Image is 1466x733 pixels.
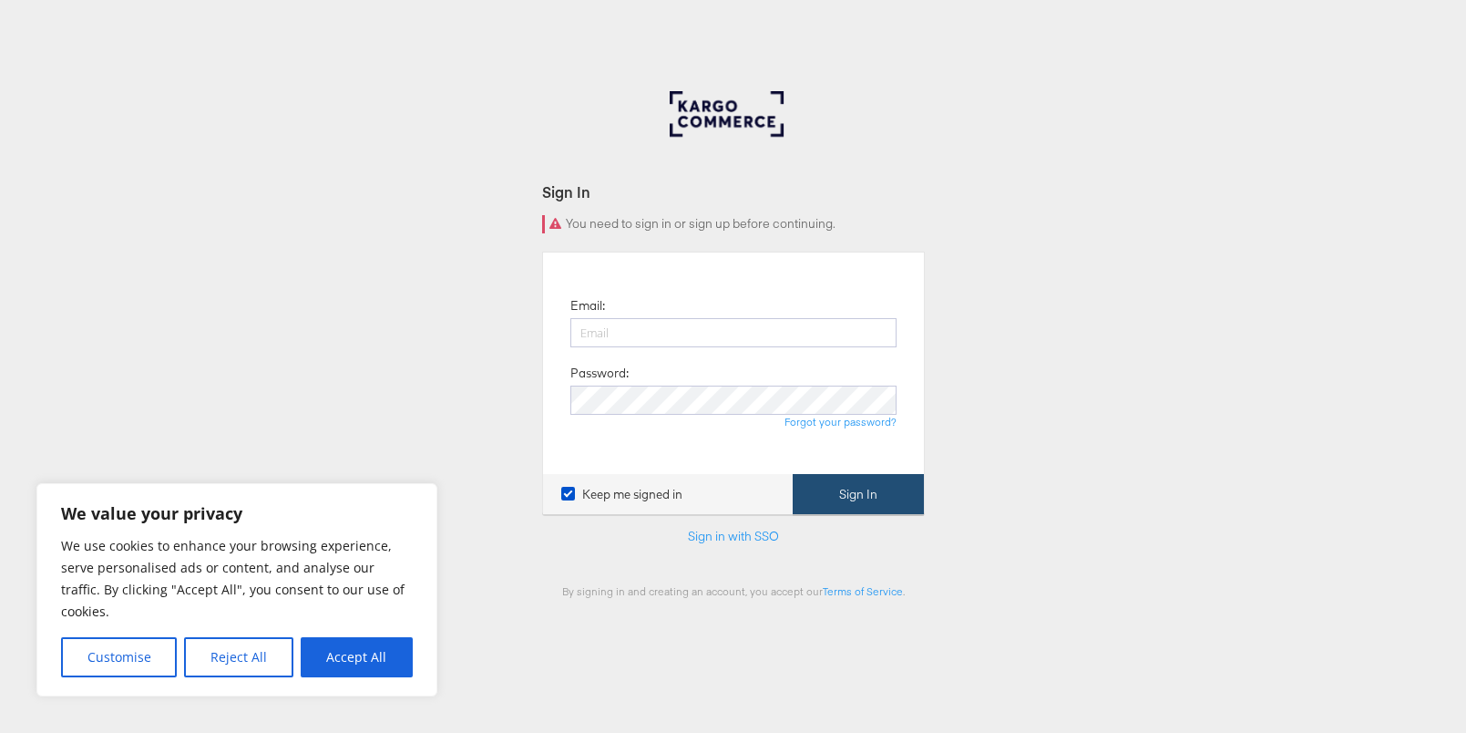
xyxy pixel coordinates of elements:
button: Accept All [301,637,413,677]
div: Sign In [542,181,925,202]
div: We value your privacy [36,483,437,697]
a: Forgot your password? [784,415,897,428]
button: Sign In [793,474,924,515]
button: Reject All [184,637,292,677]
button: Customise [61,637,177,677]
p: We use cookies to enhance your browsing experience, serve personalised ads or content, and analys... [61,535,413,623]
a: Terms of Service [823,584,903,598]
label: Password: [570,365,629,382]
label: Keep me signed in [561,486,682,503]
div: You need to sign in or sign up before continuing. [542,215,925,233]
input: Email [570,318,897,347]
p: We value your privacy [61,502,413,524]
a: Sign in with SSO [688,528,779,544]
div: By signing in and creating an account, you accept our . [542,584,925,598]
label: Email: [570,297,605,315]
